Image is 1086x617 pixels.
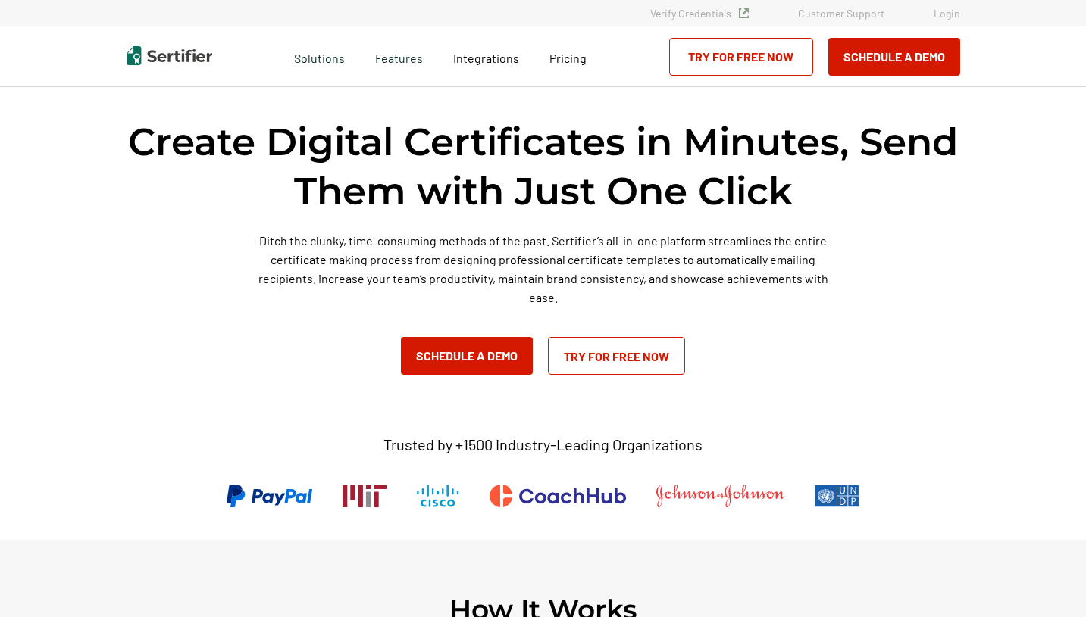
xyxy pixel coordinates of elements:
[375,47,423,66] span: Features
[669,38,813,76] a: Try for Free Now
[294,47,345,66] span: Solutions
[343,485,387,507] img: Massachusetts Institute of Technology
[490,485,626,507] img: CoachHub
[656,485,784,507] img: Johnson & Johnson
[815,485,859,507] img: UNDP
[227,485,312,507] img: PayPal
[453,51,519,65] span: Integrations
[417,485,459,507] img: Cisco
[127,117,960,216] h1: Create Digital Certificates in Minutes, Send Them with Just One Click
[548,337,685,375] a: Try for Free Now
[252,231,835,307] p: Ditch the clunky, time-consuming methods of the past. Sertifier’s all-in-one platform streamlines...
[798,7,884,20] a: Customer Support
[739,8,749,18] img: Verified
[650,7,749,20] a: Verify Credentials
[453,47,519,66] a: Integrations
[127,46,212,65] img: Sertifier | Digital Credentialing Platform
[383,435,703,454] p: Trusted by +1500 Industry-Leading Organizations
[934,7,960,20] a: Login
[549,51,587,65] span: Pricing
[549,47,587,66] a: Pricing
